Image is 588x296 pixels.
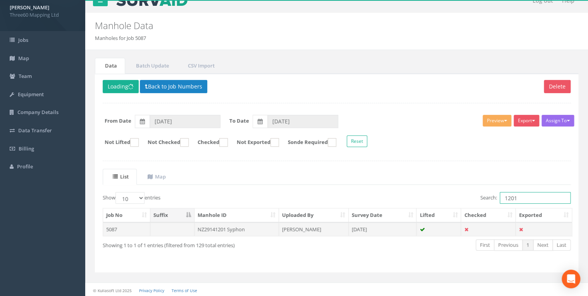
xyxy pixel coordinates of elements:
[172,288,197,293] a: Terms of Use
[476,239,494,251] a: First
[103,222,150,236] td: 5087
[10,2,76,18] a: [PERSON_NAME] Three60 Mapping Ltd
[126,58,177,74] a: Batch Update
[19,145,34,152] span: Billing
[103,80,139,93] button: Loading
[18,91,44,98] span: Equipment
[95,21,496,31] h2: Manhole Data
[17,109,58,116] span: Company Details
[279,222,349,236] td: [PERSON_NAME]
[103,169,137,185] a: List
[105,117,131,125] label: From Date
[194,208,279,222] th: Manhole ID: activate to sort column ascending
[140,138,189,147] label: Not Checked
[190,138,228,147] label: Checked
[150,115,220,128] input: From Date
[229,117,249,125] label: To Date
[103,192,160,204] label: Show entries
[416,208,461,222] th: Lifted: activate to sort column ascending
[113,173,129,180] uib-tab-heading: List
[480,192,571,204] label: Search:
[347,135,367,147] button: Reset
[194,222,279,236] td: NZ29141201 Syphon
[19,73,32,80] span: Team
[461,208,516,222] th: Checked: activate to sort column ascending
[494,239,523,251] a: Previous
[552,239,571,251] a: Last
[93,288,132,293] small: © Kullasoft Ltd 2025
[562,270,580,288] div: Open Intercom Messenger
[150,208,194,222] th: Suffix: activate to sort column descending
[522,239,533,251] a: 1
[139,288,164,293] a: Privacy Policy
[18,127,52,134] span: Data Transfer
[103,208,150,222] th: Job No: activate to sort column ascending
[279,208,349,222] th: Uploaded By: activate to sort column ascending
[103,239,291,249] div: Showing 1 to 1 of 1 entries (filtered from 129 total entries)
[95,35,146,42] li: Manholes for Job 5087
[178,58,223,74] a: CSV Import
[483,115,511,126] button: Preview
[17,163,33,170] span: Profile
[18,55,29,62] span: Map
[18,36,28,43] span: Jobs
[97,138,139,147] label: Not Lifted
[514,115,539,126] button: Export
[533,239,553,251] a: Next
[500,192,571,204] input: Search:
[280,138,336,147] label: Sonde Required
[349,208,417,222] th: Survey Date: activate to sort column ascending
[516,208,572,222] th: Exported: activate to sort column ascending
[115,192,144,204] select: Showentries
[140,80,207,93] button: Back to Job Numbers
[267,115,338,128] input: To Date
[544,80,571,93] button: Delete
[229,138,279,147] label: Not Exported
[95,58,125,74] a: Data
[10,4,49,11] strong: [PERSON_NAME]
[542,115,574,126] button: Assign To
[138,169,174,185] a: Map
[10,11,76,19] span: Three60 Mapping Ltd
[349,222,417,236] td: [DATE]
[148,173,166,180] uib-tab-heading: Map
